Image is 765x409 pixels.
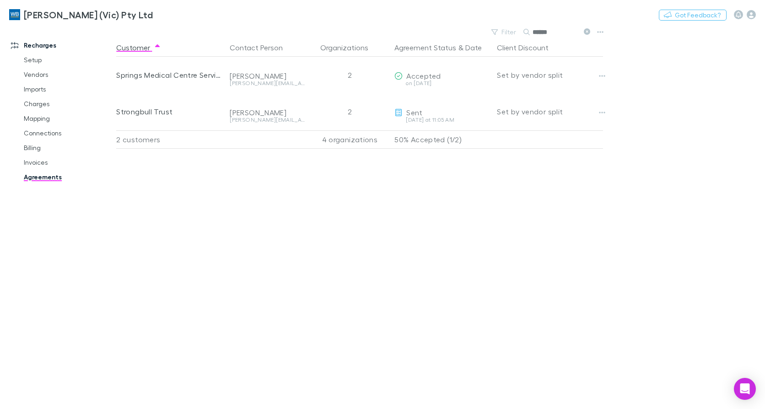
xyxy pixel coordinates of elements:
div: 2 [308,57,391,93]
a: Invoices [15,155,121,170]
span: Sent [406,108,422,117]
div: [PERSON_NAME] [230,108,305,117]
a: Agreements [15,170,121,184]
button: Date [465,38,482,57]
div: & [394,38,490,57]
a: [PERSON_NAME] (Vic) Pty Ltd [4,4,158,26]
a: Charges [15,97,121,111]
a: Connections [15,126,121,140]
div: Open Intercom Messenger [734,378,756,400]
button: Organizations [320,38,379,57]
span: Accepted [406,71,441,80]
div: Springs Medical Centre Service Trust [116,57,222,93]
button: Got Feedback? [659,10,727,21]
button: Agreement Status [394,38,456,57]
a: Setup [15,53,121,67]
div: Strongbull Trust [116,93,222,130]
div: [PERSON_NAME] [230,71,305,81]
div: Set by vendor split [497,93,603,130]
div: 2 [308,93,391,130]
div: 2 customers [116,130,226,149]
img: William Buck (Vic) Pty Ltd's Logo [9,9,20,20]
a: Imports [15,82,121,97]
div: on [DATE] [394,81,490,86]
a: Billing [15,140,121,155]
a: Mapping [15,111,121,126]
div: [DATE] at 11:05 AM [394,117,490,123]
button: Contact Person [230,38,294,57]
div: [PERSON_NAME][EMAIL_ADDRESS][DOMAIN_NAME] [230,81,305,86]
a: Vendors [15,67,121,82]
div: Set by vendor split [497,57,603,93]
div: 4 organizations [308,130,391,149]
button: Customer [116,38,161,57]
h3: [PERSON_NAME] (Vic) Pty Ltd [24,9,153,20]
button: Client Discount [497,38,560,57]
button: Filter [487,27,522,38]
a: Recharges [2,38,121,53]
div: [PERSON_NAME][EMAIL_ADDRESS][DOMAIN_NAME] [230,117,305,123]
p: 50% Accepted (1/2) [394,131,490,148]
